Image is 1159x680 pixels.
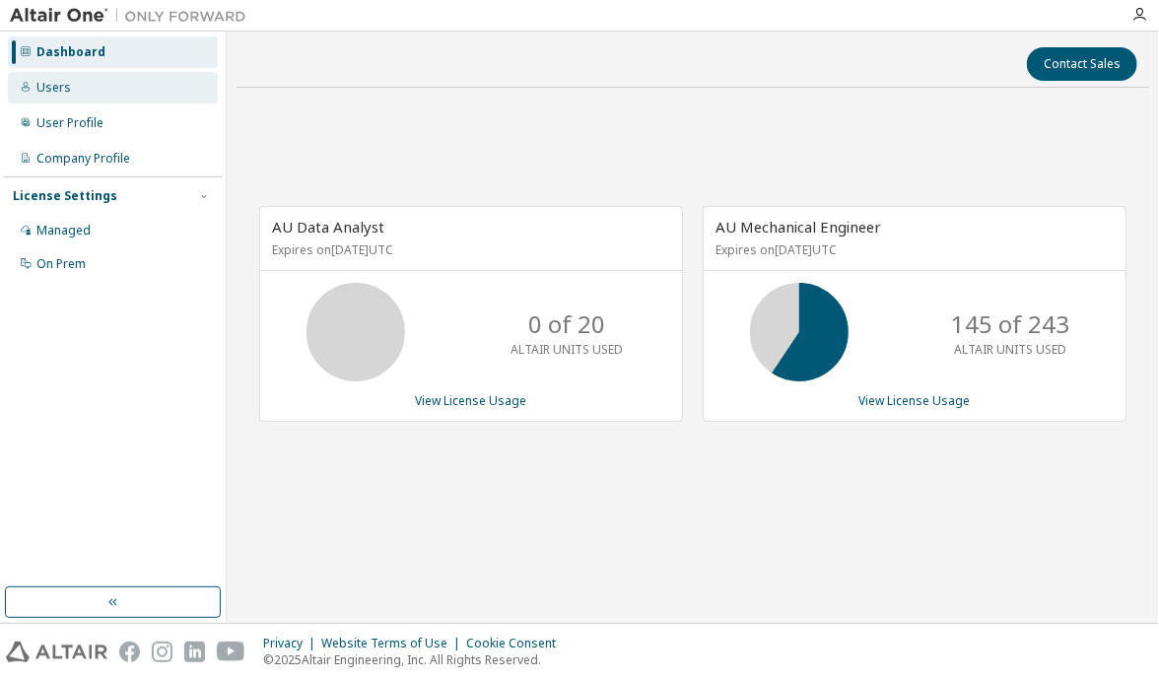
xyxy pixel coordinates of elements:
[716,217,881,237] span: AU Mechanical Engineer
[954,341,1066,358] p: ALTAIR UNITS USED
[951,307,1069,341] p: 145 of 243
[716,241,1109,258] p: Expires on [DATE] UTC
[859,392,971,409] a: View License Usage
[511,341,623,358] p: ALTAIR UNITS USED
[36,80,71,96] div: Users
[36,256,86,272] div: On Prem
[184,642,205,662] img: linkedin.svg
[13,188,117,204] div: License Settings
[10,6,256,26] img: Altair One
[321,636,466,651] div: Website Terms of Use
[416,392,527,409] a: View License Usage
[217,642,245,662] img: youtube.svg
[6,642,107,662] img: altair_logo.svg
[263,636,321,651] div: Privacy
[272,241,665,258] p: Expires on [DATE] UTC
[119,642,140,662] img: facebook.svg
[36,115,103,131] div: User Profile
[466,636,568,651] div: Cookie Consent
[1027,47,1137,81] button: Contact Sales
[152,642,172,662] img: instagram.svg
[263,651,568,668] p: © 2025 Altair Engineering, Inc. All Rights Reserved.
[36,44,105,60] div: Dashboard
[36,151,130,167] div: Company Profile
[272,217,384,237] span: AU Data Analyst
[528,307,605,341] p: 0 of 20
[36,223,91,238] div: Managed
